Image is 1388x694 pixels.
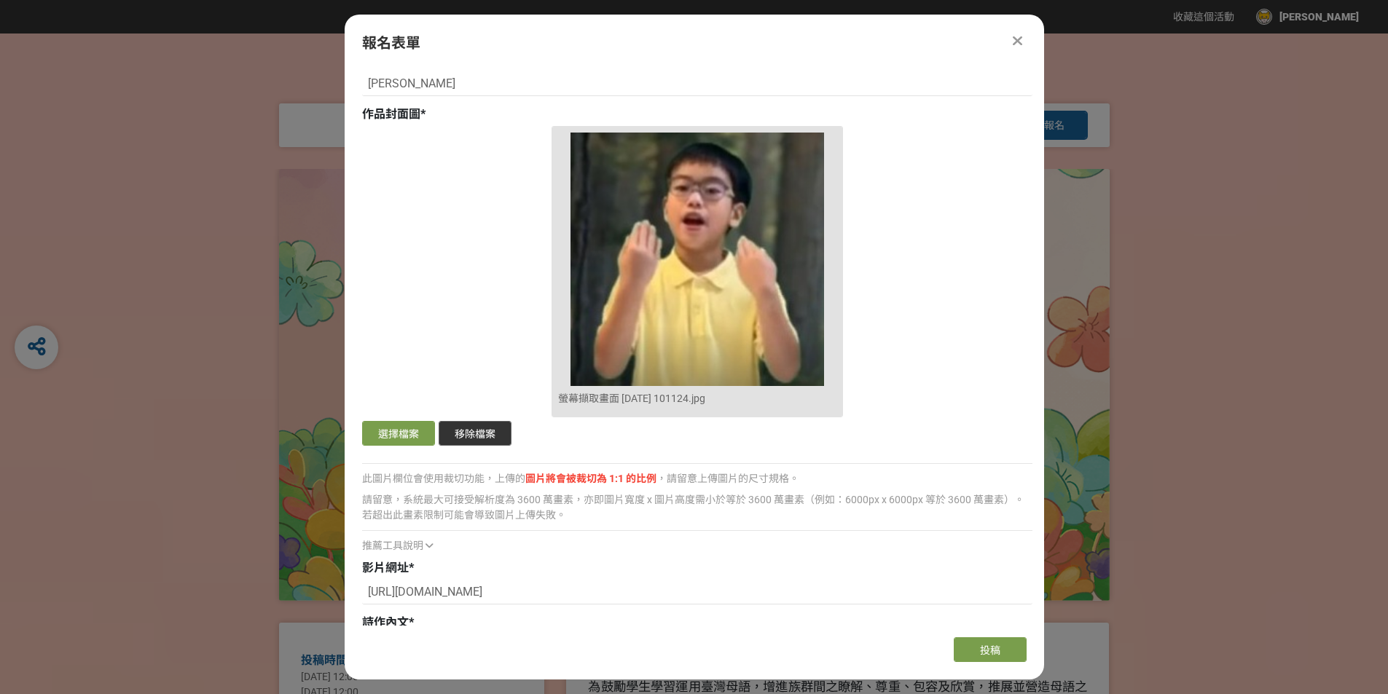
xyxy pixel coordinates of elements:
button: 投稿 [954,637,1027,662]
span: 詩作內文 [362,615,409,629]
button: 選擇檔案 [362,421,435,446]
span: [DATE] 12:00 [301,671,358,682]
button: 馬上報名 [1000,111,1088,140]
span: 作品封面圖 [362,107,420,121]
span: 螢幕擷取畫面 [DATE] 101124.jpg [558,386,705,411]
span: 投稿 [980,644,1000,656]
span: 此圖片欄位會使用裁切功能，上傳的 ，請留意上傳圖片的尺寸規格。 [362,473,799,484]
span: 收藏這個活動 [1173,11,1234,23]
div: 請留意，系統最大可接受解析度為 3600 萬畫素，亦即圖片寬度 x 圖片高度需小於等於 3600 萬畫素（例如：6000px x 6000px 等於 3600 萬畫素）。若超出此畫素限制可能會導... [362,492,1032,523]
button: 移除檔案 [439,421,511,446]
img: Image [558,133,836,386]
strong: 圖片將會被裁切為 1:1 的比例 [525,473,656,484]
span: 影片網址 [362,561,409,575]
span: 馬上報名 [1024,119,1064,131]
span: 報名表單 [362,34,420,52]
span: 投稿時間 [301,653,348,667]
span: 推薦工具說明 [362,540,423,551]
